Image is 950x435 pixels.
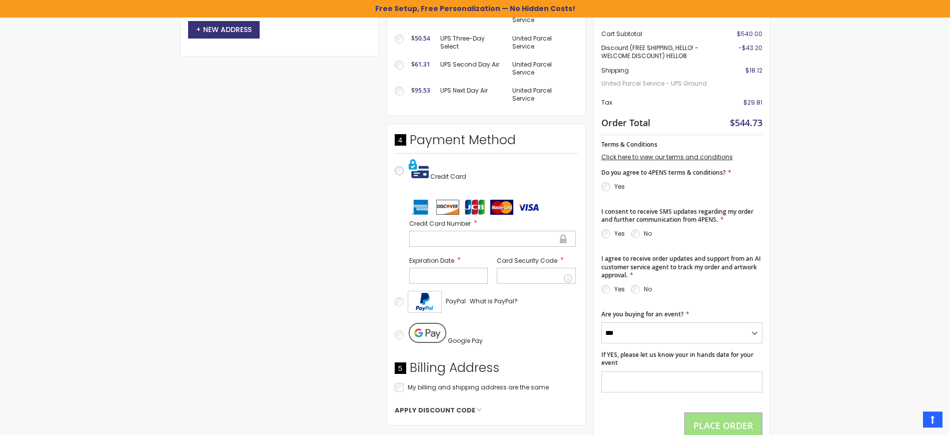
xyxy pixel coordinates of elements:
td: UPS Second Day Air [435,56,507,82]
label: Credit Card Number [409,219,576,228]
label: No [644,229,652,238]
img: Acceptance Mark [408,291,442,313]
img: visa [517,200,540,215]
label: Card Security Code [497,256,576,265]
span: Are you buying for an event? [601,310,683,318]
label: No [644,285,652,293]
td: UPS Next Day Air [435,82,507,108]
span: $95.53 [411,86,430,95]
label: Yes [614,182,625,191]
img: Pay with Google Pay [409,323,446,343]
span: $61.31 [411,60,430,69]
td: United Parcel Service [507,30,578,56]
a: Click here to view our terms and conditions [601,153,733,161]
span: HELLO8 [666,52,687,60]
td: United Parcel Service [507,82,578,108]
span: Credit Card [430,172,466,181]
strong: Order Total [601,115,650,129]
span: $540.00 [737,30,762,38]
span: Shipping [601,66,629,75]
label: Expiration Date [409,256,488,265]
img: jcb [463,200,486,215]
span: $50.54 [411,34,430,43]
div: Secure transaction [559,233,568,245]
span: Google Pay [448,336,483,345]
label: Yes [614,229,625,238]
div: Billing Address [395,359,578,381]
a: What is PayPal? [470,295,518,307]
button: New Address [188,21,260,39]
span: -$43.20 [738,44,762,52]
td: UPS Three-Day Select [435,30,507,56]
span: I consent to receive SMS updates regarding my order and further communication from 4PENS. [601,207,753,224]
span: I agree to receive order updates and support from an AI customer service agent to track my order ... [601,254,761,279]
img: amex [409,200,432,215]
span: My billing and shipping address are the same [408,383,549,391]
th: Cart Subtotal [601,27,723,42]
span: $18.12 [745,66,762,75]
th: Tax [601,96,723,110]
span: PayPal [446,297,466,305]
td: United Parcel Service [507,56,578,82]
img: Pay with credit card [409,159,429,179]
span: Do you agree to 4PENS terms & conditions? [601,168,725,177]
span: Apply Discount Code [395,406,475,415]
span: Discount (FREE SHIPPING, HELLO! - WELCOME DISCOUNT) [601,44,698,60]
span: Terms & Conditions [601,140,657,149]
span: $29.81 [743,98,762,107]
span: United Parcel Service - UPS Ground [601,75,723,93]
span: New Address [196,25,252,35]
img: mastercard [490,200,513,215]
img: discover [436,200,459,215]
iframe: Google Customer Reviews [867,408,950,435]
span: What is PayPal? [470,297,518,305]
span: If YES, please let us know your in hands date for your event [601,350,753,367]
div: Payment Method [395,132,578,154]
label: Yes [614,285,625,293]
span: $544.73 [730,117,762,129]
